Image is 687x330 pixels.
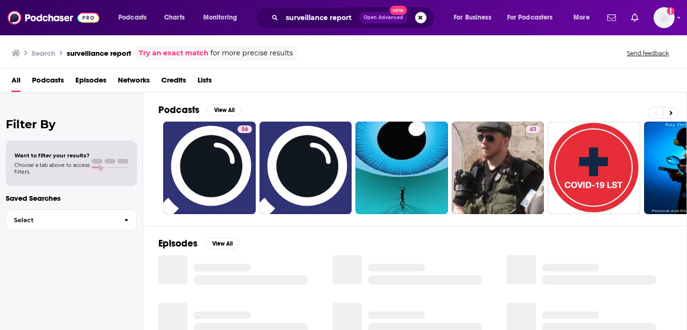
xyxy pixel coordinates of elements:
[6,117,137,131] h2: Filter By
[11,72,21,92] a: All
[198,72,212,92] a: Lists
[203,11,237,24] span: Monitoring
[161,72,186,92] a: Credits
[604,10,620,26] a: Show notifications dropdown
[205,238,239,249] button: View All
[238,125,252,133] a: 56
[454,11,491,24] span: For Business
[164,11,185,24] span: Charts
[14,152,90,159] span: Want to filter your results?
[158,10,190,25] a: Charts
[67,49,131,58] h3: surveillance report
[573,11,590,24] span: More
[118,72,150,92] a: Networks
[654,7,675,28] span: Logged in as sashagoldin
[627,10,642,26] a: Show notifications dropdown
[265,7,444,29] div: Search podcasts, credits, & more...
[654,7,675,28] img: User Profile
[501,10,567,25] button: open menu
[364,15,403,20] span: Open Advanced
[667,7,675,15] svg: Add a profile image
[507,11,553,24] span: For Podcasters
[118,11,146,24] span: Podcasts
[654,7,675,28] button: Show profile menu
[158,104,241,116] a: PodcastsView All
[282,10,359,25] input: Search podcasts, credits, & more...
[526,125,540,133] a: 43
[32,72,64,92] a: Podcasts
[158,104,199,116] h2: Podcasts
[6,194,137,203] p: Saved Searches
[624,49,672,57] button: Send feedback
[158,237,198,249] h2: Episodes
[6,217,116,223] span: Select
[8,9,99,27] img: Podchaser - Follow, Share and Rate Podcasts
[197,10,250,25] button: open menu
[158,237,239,249] a: EpisodesView All
[14,162,90,175] span: Choose a tab above to access filters.
[452,122,544,214] a: 43
[447,10,503,25] button: open menu
[6,209,137,231] button: Select
[75,72,106,92] a: Episodes
[390,6,407,15] span: New
[112,10,159,25] button: open menu
[207,104,241,116] button: View All
[567,10,602,25] button: open menu
[241,125,248,134] span: 56
[359,12,407,23] button: Open AdvancedNew
[139,48,208,59] a: Try an exact match
[163,122,256,214] a: 56
[31,49,55,58] h3: Search
[210,48,293,59] span: for more precise results
[530,125,536,134] span: 43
